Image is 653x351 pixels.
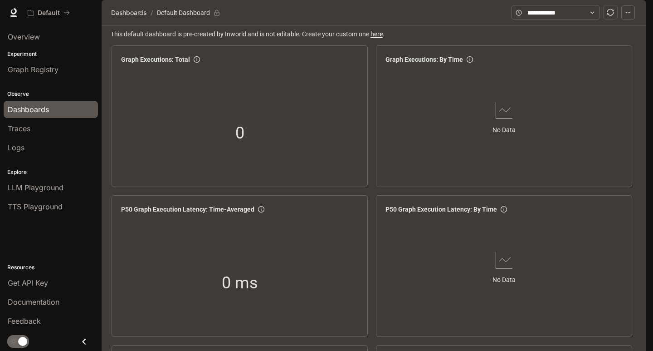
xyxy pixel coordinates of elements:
[111,7,146,18] span: Dashboards
[467,56,473,63] span: info-circle
[501,206,507,213] span: info-circle
[492,125,516,135] article: No Data
[492,275,516,285] article: No Data
[385,54,463,64] span: Graph Executions: By Time
[235,120,244,146] span: 0
[109,7,149,18] button: Dashboards
[24,4,74,22] button: All workspaces
[121,204,254,214] span: P50 Graph Execution Latency: Time-Averaged
[258,206,264,213] span: info-circle
[194,56,200,63] span: info-circle
[607,9,614,16] span: sync
[155,4,212,21] article: Default Dashboard
[385,204,497,214] span: P50 Graph Execution Latency: By Time
[370,30,383,38] a: here
[38,9,60,17] p: Default
[151,8,153,18] span: /
[111,29,638,39] span: This default dashboard is pre-created by Inworld and is not editable. Create your custom one .
[121,54,190,64] span: Graph Executions: Total
[222,270,258,296] span: 0 ms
